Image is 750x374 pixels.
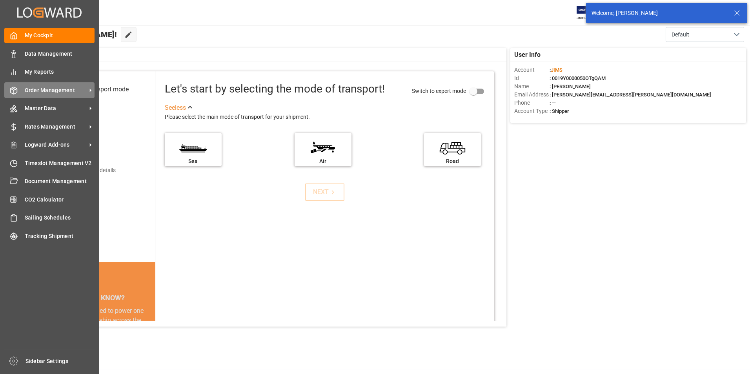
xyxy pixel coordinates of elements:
span: : [PERSON_NAME] [550,84,591,89]
span: Tracking Shipment [25,232,95,240]
div: See less [165,103,186,113]
span: Id [514,74,550,82]
button: open menu [666,27,744,42]
span: Data Management [25,50,95,58]
span: Name [514,82,550,91]
div: Sea [169,157,218,165]
a: My Reports [4,64,95,80]
a: CO2 Calculator [4,192,95,207]
span: Default [672,31,689,39]
div: Welcome, [PERSON_NAME] [592,9,726,17]
span: : 0019Y0000050OTgQAM [550,75,606,81]
span: : [PERSON_NAME][EMAIL_ADDRESS][PERSON_NAME][DOMAIN_NAME] [550,92,711,98]
a: My Cockpit [4,28,95,43]
span: Email Address [514,91,550,99]
span: Rates Management [25,123,87,131]
span: : [550,67,562,73]
a: Document Management [4,174,95,189]
span: Hello [PERSON_NAME]! [33,27,117,42]
button: next slide / item [144,306,155,372]
span: Switch to expert mode [412,87,466,94]
div: Air [299,157,348,165]
span: Logward Add-ons [25,141,87,149]
img: Exertis%20JAM%20-%20Email%20Logo.jpg_1722504956.jpg [577,6,604,20]
span: Document Management [25,177,95,185]
div: Please select the main mode of transport for your shipment. [165,113,489,122]
span: JIMS [551,67,562,73]
span: My Reports [25,68,95,76]
a: Tracking Shipment [4,228,95,243]
span: Sidebar Settings [25,357,96,365]
button: NEXT [305,183,344,201]
span: Sailing Schedules [25,214,95,222]
span: Order Management [25,86,87,94]
span: Account Type [514,107,550,115]
a: Data Management [4,46,95,61]
span: : Shipper [550,108,569,114]
div: Road [428,157,477,165]
span: My Cockpit [25,31,95,40]
span: Phone [514,99,550,107]
span: Timeslot Management V2 [25,159,95,167]
span: User Info [514,50,541,60]
span: Account [514,66,550,74]
span: CO2 Calculator [25,196,95,204]
a: Sailing Schedules [4,210,95,225]
div: Let's start by selecting the mode of transport! [165,81,385,97]
div: Add shipping details [67,166,116,174]
span: : — [550,100,556,106]
div: NEXT [313,187,337,197]
span: Master Data [25,104,87,113]
a: Timeslot Management V2 [4,155,95,171]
